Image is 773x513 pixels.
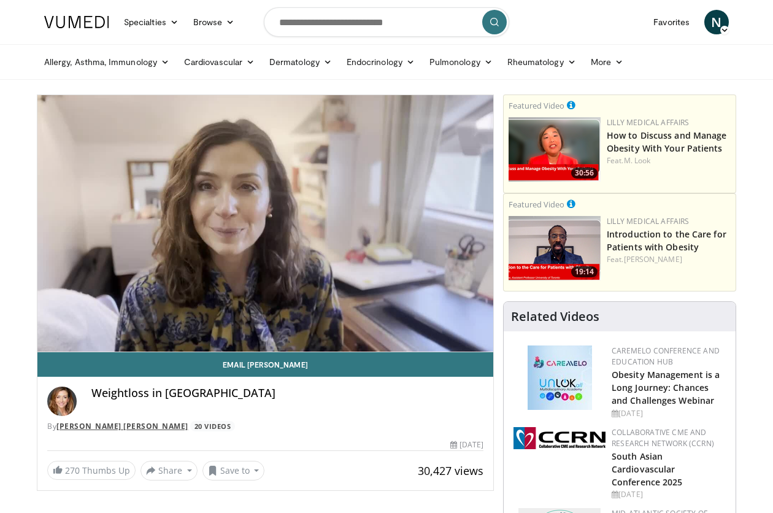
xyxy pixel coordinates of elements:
a: Collaborative CME and Research Network (CCRN) [612,427,714,449]
a: 20 Videos [190,421,235,431]
input: Search topics, interventions [264,7,509,37]
a: Obesity Management is a Long Journey: Chances and Challenges Webinar [612,369,720,406]
div: By [47,421,483,432]
div: [DATE] [612,408,726,419]
h4: Related Videos [511,309,599,324]
small: Featured Video [509,100,564,111]
span: 30:56 [571,168,598,179]
img: c98a6a29-1ea0-4bd5-8cf5-4d1e188984a7.png.150x105_q85_crop-smart_upscale.png [509,117,601,182]
a: Endocrinology [339,50,422,74]
a: Lilly Medical Affairs [607,117,690,128]
a: How to Discuss and Manage Obesity With Your Patients [607,129,727,154]
span: 30,427 views [418,463,483,478]
button: Share [140,461,198,480]
img: acc2e291-ced4-4dd5-b17b-d06994da28f3.png.150x105_q85_crop-smart_upscale.png [509,216,601,280]
a: South Asian Cardiovascular Conference 2025 [612,450,683,488]
a: Favorites [646,10,697,34]
a: Specialties [117,10,186,34]
a: Cardiovascular [177,50,262,74]
img: Avatar [47,387,77,416]
a: Allergy, Asthma, Immunology [37,50,177,74]
img: a04ee3ba-8487-4636-b0fb-5e8d268f3737.png.150x105_q85_autocrop_double_scale_upscale_version-0.2.png [513,427,606,449]
a: Introduction to the Care for Patients with Obesity [607,228,726,253]
a: 270 Thumbs Up [47,461,136,480]
a: M. Look [624,155,651,166]
button: Save to [202,461,265,480]
img: 45df64a9-a6de-482c-8a90-ada250f7980c.png.150x105_q85_autocrop_double_scale_upscale_version-0.2.jpg [528,345,592,410]
div: [DATE] [450,439,483,450]
a: Lilly Medical Affairs [607,216,690,226]
a: CaReMeLO Conference and Education Hub [612,345,720,367]
div: Feat. [607,155,731,166]
a: Email [PERSON_NAME] [37,352,493,377]
h4: Weightloss in [GEOGRAPHIC_DATA] [91,387,483,400]
a: Pulmonology [422,50,500,74]
div: [DATE] [612,489,726,500]
img: VuMedi Logo [44,16,109,28]
span: 270 [65,465,80,476]
div: Feat. [607,254,731,265]
a: More [583,50,631,74]
a: Rheumatology [500,50,583,74]
a: [PERSON_NAME] [PERSON_NAME] [56,421,188,431]
a: Browse [186,10,242,34]
small: Featured Video [509,199,564,210]
span: 19:14 [571,266,598,277]
video-js: Video Player [37,95,493,352]
a: 30:56 [509,117,601,182]
a: 19:14 [509,216,601,280]
a: [PERSON_NAME] [624,254,682,264]
a: N [704,10,729,34]
a: Dermatology [262,50,339,74]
